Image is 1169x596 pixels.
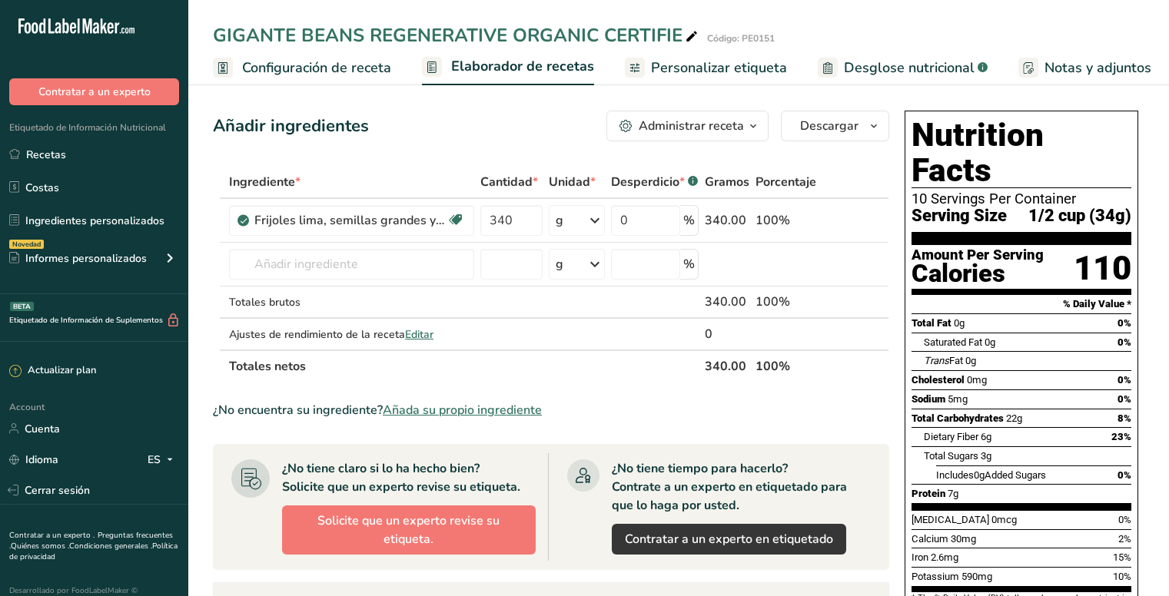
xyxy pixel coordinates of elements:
span: Editar [405,327,433,342]
span: 1/2 cup (34g) [1028,207,1131,226]
th: 340.00 [702,349,752,382]
div: Calories [912,263,1044,285]
span: 0g [985,336,995,348]
a: Preguntas frecuentes . [9,530,173,551]
span: Potassium [912,571,959,582]
a: Política de privacidad [9,541,178,562]
span: 22g [1006,412,1022,424]
a: Contratar a un experto en etiquetado [612,524,846,555]
div: ¿No tiene tiempo para hacerlo? Contrate a un experto en etiquetado para que lo haga por usted. [612,459,872,515]
a: Configuración de receta [213,51,391,85]
div: g [556,211,563,230]
span: 0% [1118,469,1131,481]
span: Unidad [549,173,596,191]
span: 2.6mg [931,551,958,563]
span: Cholesterol [912,374,965,386]
div: 100% [756,211,816,230]
section: % Daily Value * [912,295,1131,313]
span: Protein [912,488,945,499]
span: Desglose nutricional [844,58,975,78]
span: 0% [1118,393,1131,405]
span: Personalizar etiqueta [651,58,787,78]
span: 15% [1113,551,1131,563]
input: Añadir ingrediente [229,249,474,280]
span: 0g [974,469,985,481]
span: 0g [965,355,976,366]
button: Contratar a un experto [9,78,179,105]
i: Trans [924,355,949,366]
span: Iron [912,551,928,563]
span: 5mg [948,393,968,405]
span: 0mg [967,374,987,386]
span: 30mg [951,533,976,545]
span: 0g [954,317,965,329]
span: Añada su propio ingrediente [383,401,542,419]
span: 0% [1118,336,1131,348]
div: Actualizar plan [9,363,96,379]
h1: Nutrition Facts [912,118,1131,188]
span: Serving Size [912,207,1007,226]
span: Gramos [705,173,749,191]
div: Ajustes de rendimiento de la receta [229,326,474,343]
div: Frijoles lima, semillas grandes y maduras, crudas [254,211,447,230]
span: Cantidad [480,173,538,191]
div: ¿No encuentra su ingrediente? [213,401,889,419]
span: 0% [1118,514,1131,525]
div: ES [148,450,179,469]
span: Configuración de receta [242,58,391,78]
div: Totales brutos [229,294,474,310]
div: Novedad [9,240,44,249]
div: 110 [1074,248,1131,289]
span: 0% [1118,374,1131,386]
button: Descargar [781,111,889,141]
div: Añadir ingredientes [213,114,369,139]
span: 8% [1118,412,1131,424]
span: Total Carbohydrates [912,412,1004,424]
div: BETA [10,302,34,311]
div: 0 [705,325,749,343]
span: Total Sugars [924,450,978,462]
div: 10 Servings Per Container [912,191,1131,207]
div: g [556,255,563,273]
span: Porcentaje [756,173,816,191]
span: Descargar [800,117,858,135]
div: 100% [756,293,816,311]
span: 23% [1111,431,1131,442]
span: Solicite que un experto revise su etiqueta. [295,512,523,548]
a: Idioma [9,446,58,473]
div: Informes personalizados [9,250,147,267]
div: Código: PE0151 [707,31,775,45]
span: Notas y adjuntos [1044,58,1151,78]
span: Dietary Fiber [924,431,978,442]
span: 0mcg [991,514,1017,525]
span: Saturated Fat [924,336,982,348]
span: 6g [981,431,991,442]
button: Administrar receta [606,111,769,141]
a: Personalizar etiqueta [625,51,787,85]
span: Total Fat [912,317,951,329]
span: 0% [1118,317,1131,329]
span: 3g [981,450,991,462]
a: Quiénes somos . [11,541,69,551]
a: Elaborador de recetas [422,49,594,86]
span: Sodium [912,393,945,405]
span: 2% [1118,533,1131,545]
th: Totales netos [226,349,702,382]
th: 100% [752,349,819,382]
span: Calcium [912,533,948,545]
div: Desperdicio [611,173,698,191]
a: Contratar a un experto . [9,530,95,541]
span: 590mg [961,571,992,582]
div: ¿No tiene claro si lo ha hecho bien? Solicite que un experto revise su etiqueta. [282,459,520,496]
button: Solicite que un experto revise su etiqueta. [282,505,536,555]
a: Condiciones generales . [69,541,152,551]
a: Desglose nutricional [818,51,988,85]
div: 340.00 [705,293,749,311]
span: Ingrediente [229,173,301,191]
span: Elaborador de recetas [451,56,594,77]
div: 340.00 [705,211,749,230]
span: 7g [948,488,958,499]
span: [MEDICAL_DATA] [912,514,989,525]
span: Includes Added Sugars [936,469,1046,481]
span: Fat [924,355,963,366]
